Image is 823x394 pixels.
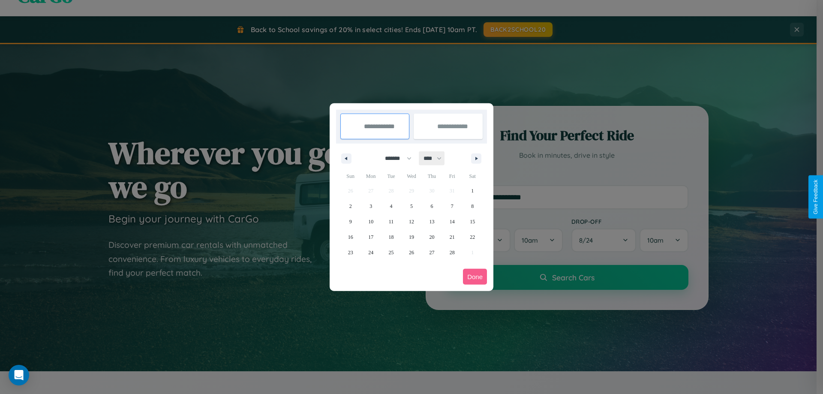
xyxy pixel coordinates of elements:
button: 4 [381,199,401,214]
button: 3 [360,199,381,214]
span: 1 [471,183,474,199]
button: 8 [463,199,483,214]
button: 20 [422,229,442,245]
span: 5 [410,199,413,214]
span: 2 [349,199,352,214]
span: Sun [340,169,360,183]
div: Open Intercom Messenger [9,365,29,385]
button: 13 [422,214,442,229]
span: 14 [450,214,455,229]
span: 10 [368,214,373,229]
button: 25 [381,245,401,260]
button: 24 [360,245,381,260]
span: Tue [381,169,401,183]
span: 12 [409,214,414,229]
span: 7 [451,199,454,214]
div: Give Feedback [813,180,819,214]
button: 7 [442,199,462,214]
span: 3 [369,199,372,214]
span: 28 [450,245,455,260]
button: 1 [463,183,483,199]
button: 22 [463,229,483,245]
button: Done [463,269,487,285]
span: 19 [409,229,414,245]
button: 10 [360,214,381,229]
span: 6 [430,199,433,214]
button: 5 [401,199,421,214]
button: 26 [401,245,421,260]
button: 23 [340,245,360,260]
span: Thu [422,169,442,183]
button: 16 [340,229,360,245]
button: 27 [422,245,442,260]
span: 21 [450,229,455,245]
span: 22 [470,229,475,245]
span: 15 [470,214,475,229]
span: 17 [368,229,373,245]
span: 27 [429,245,434,260]
button: 15 [463,214,483,229]
span: 20 [429,229,434,245]
span: 4 [390,199,393,214]
button: 2 [340,199,360,214]
span: 26 [409,245,414,260]
span: 25 [389,245,394,260]
button: 28 [442,245,462,260]
button: 19 [401,229,421,245]
button: 21 [442,229,462,245]
span: 9 [349,214,352,229]
button: 11 [381,214,401,229]
span: Mon [360,169,381,183]
span: Fri [442,169,462,183]
button: 17 [360,229,381,245]
button: 6 [422,199,442,214]
span: Wed [401,169,421,183]
span: 23 [348,245,353,260]
span: 8 [471,199,474,214]
span: 13 [429,214,434,229]
button: 9 [340,214,360,229]
span: 18 [389,229,394,245]
span: Sat [463,169,483,183]
span: 24 [368,245,373,260]
span: 16 [348,229,353,245]
span: 11 [389,214,394,229]
button: 12 [401,214,421,229]
button: 14 [442,214,462,229]
button: 18 [381,229,401,245]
